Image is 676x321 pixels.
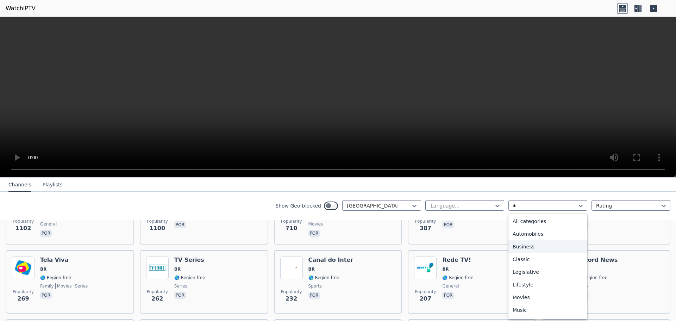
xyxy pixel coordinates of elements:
img: TV Series [146,257,169,279]
h6: Record News [576,257,618,264]
span: Popularity [13,218,34,224]
span: BR [174,266,181,272]
span: 387 [420,224,431,233]
p: por [174,292,186,299]
div: Business [508,240,587,253]
span: movies [308,221,323,227]
span: series [73,283,88,289]
span: Popularity [147,289,168,295]
p: por [442,221,454,228]
span: BR [442,266,449,272]
span: Popularity [281,289,302,295]
img: Canal do Inter [280,257,303,279]
div: Legislative [508,266,587,278]
span: sports [308,283,322,289]
p: por [442,292,454,299]
span: 🌎 Region-free [442,275,473,280]
h6: Canal do Inter [308,257,353,264]
p: por [308,230,320,237]
span: Popularity [281,218,302,224]
button: Channels [8,178,31,192]
span: series [174,283,187,289]
span: movies [55,283,72,289]
span: 1102 [15,224,31,233]
p: por [308,292,320,299]
span: 232 [286,295,297,303]
span: BR [308,266,315,272]
div: Classic [508,253,587,266]
span: 710 [286,224,297,233]
h6: Rede TV! [442,257,473,264]
span: 262 [151,295,163,303]
h6: TV Series [174,257,205,264]
h6: Tela Viva [40,257,88,264]
span: Popularity [13,289,34,295]
p: por [40,230,52,237]
div: All categories [508,215,587,228]
span: 207 [420,295,431,303]
span: BR [40,266,46,272]
img: Rede TV! [414,257,437,279]
div: Automobiles [508,228,587,240]
span: general [442,283,459,289]
img: Tela Viva [12,257,35,279]
div: Music [508,304,587,316]
span: 🌎 Region-free [40,275,71,280]
span: Popularity [415,289,436,295]
div: Lifestyle [508,278,587,291]
p: por [40,292,52,299]
span: Popularity [147,218,168,224]
label: Show Geo-blocked [275,202,321,209]
span: 269 [17,295,29,303]
p: por [174,221,186,228]
span: 1100 [150,224,165,233]
a: WatchIPTV [6,4,36,13]
span: Popularity [415,218,436,224]
span: general [40,221,57,227]
span: 🌎 Region-free [174,275,205,280]
button: Playlists [43,178,63,192]
div: Movies [508,291,587,304]
span: 🌎 Region-free [576,275,607,280]
span: 🌎 Region-free [308,275,339,280]
span: family [40,283,54,289]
